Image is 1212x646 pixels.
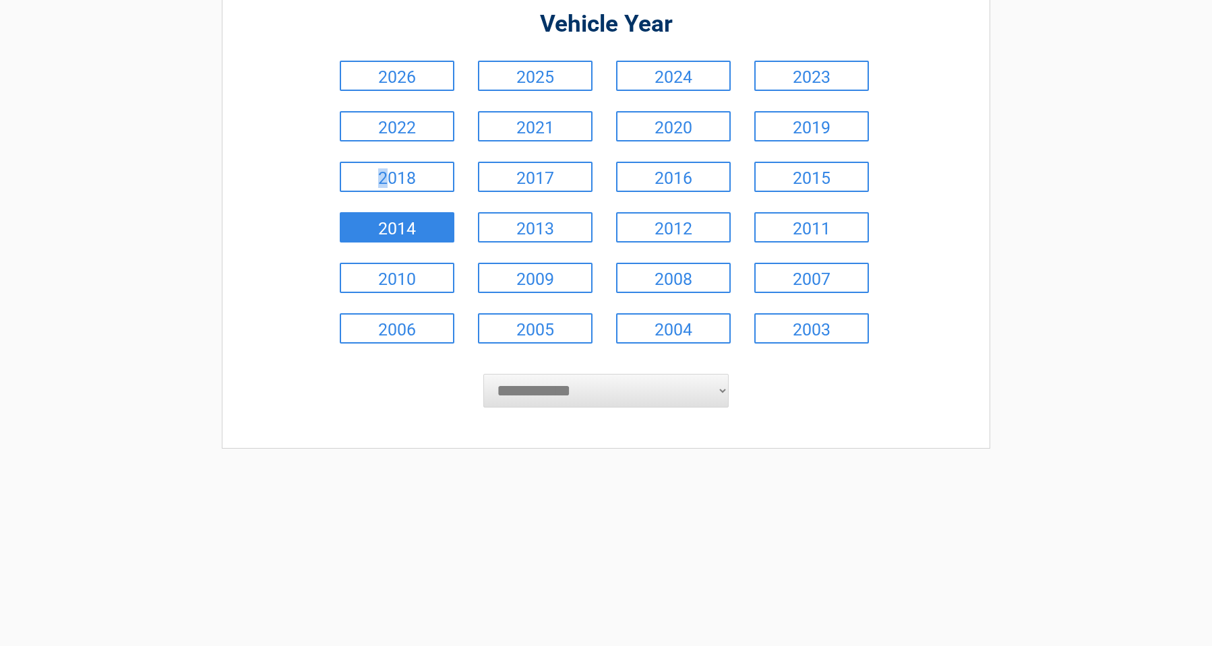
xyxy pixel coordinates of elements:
[340,111,454,141] a: 2022
[340,263,454,293] a: 2010
[616,162,731,192] a: 2016
[478,263,593,293] a: 2009
[340,61,454,91] a: 2026
[616,111,731,141] a: 2020
[754,263,869,293] a: 2007
[754,61,869,91] a: 2023
[616,263,731,293] a: 2008
[336,9,876,40] h2: Vehicle Year
[478,61,593,91] a: 2025
[478,111,593,141] a: 2021
[478,313,593,344] a: 2005
[340,212,454,243] a: 2014
[616,212,731,243] a: 2012
[340,313,454,344] a: 2006
[616,313,731,344] a: 2004
[754,212,869,243] a: 2011
[754,111,869,141] a: 2019
[478,212,593,243] a: 2013
[754,162,869,192] a: 2015
[478,162,593,192] a: 2017
[754,313,869,344] a: 2003
[340,162,454,192] a: 2018
[616,61,731,91] a: 2024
